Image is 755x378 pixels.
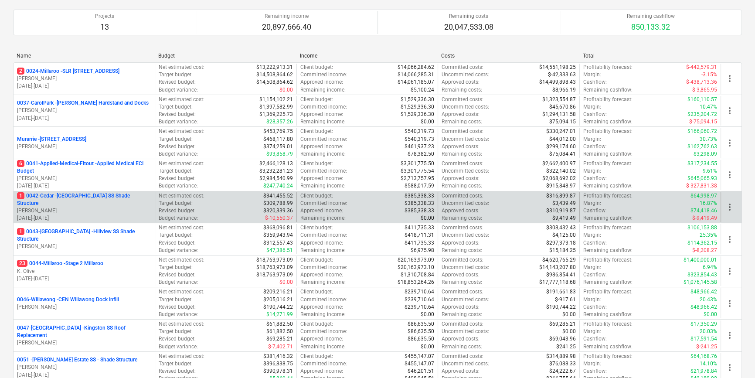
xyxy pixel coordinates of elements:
p: Committed income : [300,71,347,78]
p: Committed costs : [442,128,483,135]
p: Remaining costs : [442,118,482,126]
p: Target budget : [159,71,193,78]
p: Committed income : [300,200,347,207]
p: $47,386.51 [266,247,293,254]
p: Margin : [583,264,601,271]
p: $-327,831.38 [686,182,717,190]
div: Murarrie -[STREET_ADDRESS][PERSON_NAME] [17,136,151,150]
p: $1,323,554.87 [542,96,576,103]
p: Remaining cashflow : [583,247,633,254]
p: Committed costs : [442,192,483,200]
p: Budget variance : [159,118,198,126]
p: $385,338.33 [405,192,434,200]
p: $453,769.75 [263,128,293,135]
p: 0046-Willawong - CEN Willawong Dock Infill [17,296,119,303]
p: Revised budget : [159,271,196,279]
div: 10042-Cedar -[GEOGRAPHIC_DATA] SS Shade Structure[PERSON_NAME][DATE]-[DATE] [17,192,151,222]
p: 16.87% [700,200,717,207]
p: Net estimated cost : [159,128,204,135]
p: Committed costs : [442,64,483,71]
p: [PERSON_NAME] [17,243,151,250]
p: $540,319.73 [405,136,434,143]
div: 0047-[GEOGRAPHIC_DATA] -Kingston SS Roof Replacement[PERSON_NAME] [17,324,151,347]
p: $205,016.21 [263,296,293,303]
p: $418,711.31 [405,232,434,239]
p: Client budget : [300,128,333,135]
p: Approved income : [300,239,343,247]
p: $-9,419.49 [692,215,717,222]
p: Remaining income : [300,182,346,190]
p: $14,066,284.62 [398,64,434,71]
span: more_vert [724,138,735,148]
p: Cashflow : [583,78,607,86]
p: [DATE] - [DATE] [17,182,151,190]
p: 10.47% [700,103,717,111]
p: $247,740.24 [263,182,293,190]
p: $114,362.15 [687,239,717,247]
p: Remaining cashflow : [583,279,633,286]
p: $368,096.81 [263,224,293,232]
p: $374,259.01 [263,143,293,150]
p: $310,919.87 [546,207,576,215]
iframe: Chat Widget [711,336,755,378]
div: 0046-Willawong -CEN Willawong Dock Infill[PERSON_NAME] [17,296,151,311]
p: $106,153.88 [687,224,717,232]
p: [PERSON_NAME] [17,143,151,150]
p: $93,858.79 [266,150,293,158]
p: $385,338.33 [405,207,434,215]
span: more_vert [724,170,735,180]
p: Budget variance : [159,215,198,222]
p: $28,357.26 [266,118,293,126]
p: $468,117.80 [263,136,293,143]
p: $-42,333.63 [548,71,576,78]
p: -3.15% [701,71,717,78]
p: $3,298.09 [694,150,717,158]
p: K. Olive [17,268,151,275]
p: Approved income : [300,175,343,182]
p: 0041-Applied-Medical-Fitout - Applied Medical ECI Budget [17,160,151,175]
p: Committed costs : [442,96,483,103]
p: $-442,579.31 [686,64,717,71]
span: more_vert [724,73,735,84]
p: [DATE] - [DATE] [17,115,151,122]
p: Margin : [583,71,601,78]
p: 20,897,666.40 [262,22,311,32]
p: Remaining cashflow [627,13,675,20]
p: $18,763,973.09 [256,256,293,264]
p: $160,110.57 [687,96,717,103]
p: 0042-Cedar - [GEOGRAPHIC_DATA] SS Shade Structure [17,192,151,207]
p: Target budget : [159,167,193,175]
p: $4,125.00 [552,232,576,239]
p: 0024-Millaroo - SLR [STREET_ADDRESS] [17,68,119,75]
span: 1 [17,228,24,235]
p: $64,998.97 [690,192,717,200]
span: more_vert [724,266,735,276]
p: $2,713,757.95 [401,175,434,182]
p: [PERSON_NAME] [17,75,151,82]
p: $75,084.41 [549,150,576,158]
p: Remaining cashflow : [583,150,633,158]
p: $317,234.55 [687,160,717,167]
p: Approved costs : [442,239,480,247]
p: Client budget : [300,64,333,71]
p: $1,529,336.30 [401,96,434,103]
p: 20,047,533.08 [444,22,493,32]
p: Remaining cashflow : [583,182,633,190]
p: $316,899.87 [546,192,576,200]
p: $359,943.94 [263,232,293,239]
p: 0037-CarolPark - [PERSON_NAME] Hardstand and Docks [17,99,149,107]
p: Committed costs : [442,256,483,264]
p: 9.61% [703,167,717,175]
p: Target budget : [159,200,193,207]
p: Uncommitted costs : [442,232,489,239]
p: 13 [95,22,114,32]
p: $1,154,102.21 [259,96,293,103]
p: Target budget : [159,232,193,239]
p: $14,061,185.07 [398,78,434,86]
p: Budget variance : [159,247,198,254]
p: $2,068,692.02 [542,175,576,182]
div: 10043-[GEOGRAPHIC_DATA] -Hillview SS Shade Structure[PERSON_NAME] [17,228,151,250]
p: $986,854.41 [546,271,576,279]
p: Remaining costs : [442,279,482,286]
p: Profitability forecast : [583,128,633,135]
